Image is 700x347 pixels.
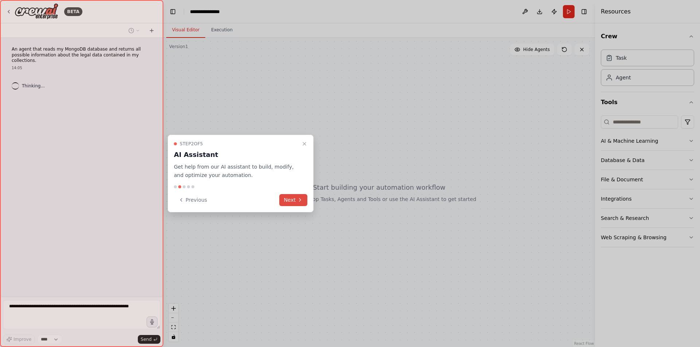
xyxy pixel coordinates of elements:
[300,139,309,148] button: Close walkthrough
[174,194,211,206] button: Previous
[174,163,299,180] p: Get help from our AI assistant to build, modify, and optimize your automation.
[174,150,299,160] h3: AI Assistant
[180,141,203,147] span: Step 2 of 5
[168,7,178,17] button: Hide left sidebar
[279,194,307,206] button: Next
